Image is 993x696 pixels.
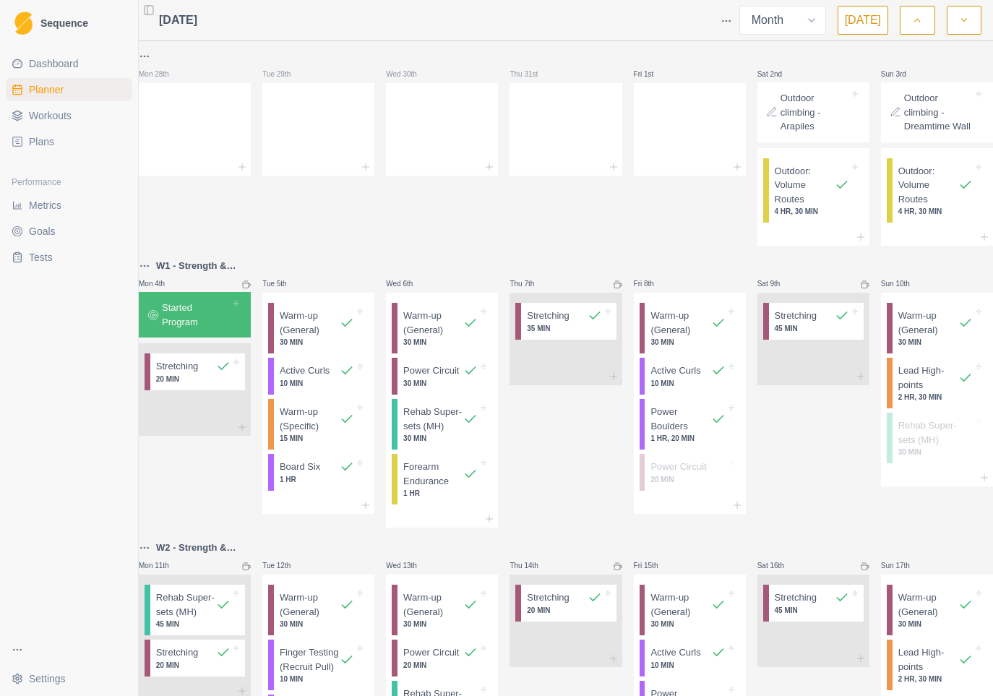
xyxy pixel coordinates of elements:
div: Warm-up (General)30 MIN [887,303,987,353]
div: Board Six1 HR [268,454,369,491]
p: 4 HR, 30 MIN [898,206,973,217]
p: Warm-up (General) [280,309,340,337]
p: Power Circuit [403,645,459,660]
p: 15 MIN [280,433,354,444]
span: Planner [29,82,64,97]
p: 30 MIN [280,619,354,630]
p: Fri 8th [634,278,677,289]
p: 30 MIN [898,619,973,630]
a: Workouts [6,104,132,127]
p: Warm-up (General) [898,309,958,337]
p: Mon 11th [139,560,182,571]
p: Outdoor climbing - Dreamtime Wall [904,91,973,134]
button: Settings [6,667,132,690]
p: 10 MIN [280,674,354,684]
div: Power Circuit20 MIN [392,640,492,676]
p: Stretching [775,590,817,605]
p: Warm-up (Specific) [280,405,340,433]
div: Warm-up (General)30 MIN [392,303,492,353]
p: Sat 16th [757,560,801,571]
p: W2 - Strength & Power [156,541,251,555]
p: Stretching [775,309,817,323]
p: Started Program [162,301,231,329]
div: Rehab Super-sets (MH)30 MIN [887,413,987,463]
p: Warm-up (General) [403,309,463,337]
a: Planner [6,78,132,101]
p: Rehab Super-sets (MH) [898,418,973,447]
p: 10 MIN [650,660,725,671]
p: 1 HR, 20 MIN [650,433,725,444]
p: 30 MIN [403,619,478,630]
p: 30 MIN [403,337,478,348]
p: 35 MIN [527,323,601,334]
p: Board Six [280,460,320,474]
div: Forearm Endurance1 HR [392,454,492,504]
p: 20 MIN [527,605,601,616]
p: Stretching [156,359,199,374]
p: Stretching [527,309,569,323]
div: Rehab Super-sets (MH)45 MIN [145,585,245,635]
div: Stretching35 MIN [515,303,616,340]
p: Wed 30th [386,69,429,80]
p: Thu 14th [510,560,553,571]
p: Fri 15th [634,560,677,571]
p: Warm-up (General) [898,590,958,619]
div: Power Circuit30 MIN [392,358,492,395]
div: Outdoor climbing - Arapiles [757,82,869,142]
p: Thu 7th [510,278,553,289]
p: Power Circuit [403,364,459,378]
div: Finger Testing (Recruit Pull)10 MIN [268,640,369,690]
p: 20 MIN [156,374,231,384]
p: 1 HR [403,488,478,499]
div: Performance [6,171,132,194]
div: Warm-up (General)30 MIN [640,303,740,353]
div: Power Boulders1 HR, 20 MIN [640,399,740,450]
p: Sat 9th [757,278,801,289]
div: Warm-up (General)30 MIN [268,585,369,635]
p: Stretching [156,645,199,660]
p: Tue 5th [262,278,306,289]
p: Sun 17th [881,560,924,571]
p: Power Boulders [650,405,710,433]
span: Workouts [29,108,72,123]
p: Outdoor: Volume Routes [775,164,835,207]
span: Plans [29,134,54,149]
a: LogoSequence [6,6,132,40]
p: 30 MIN [898,447,973,457]
span: Goals [29,224,56,239]
span: Dashboard [29,56,79,71]
div: Outdoor climbing - Dreamtime Wall [881,82,993,142]
div: Warm-up (Specific)15 MIN [268,399,369,450]
p: 10 MIN [650,378,725,389]
p: 4 HR, 30 MIN [775,206,849,217]
span: Sequence [40,18,88,28]
p: 2 HR, 30 MIN [898,392,973,403]
div: Stretching20 MIN [515,585,616,622]
p: Power Circuit [650,460,706,474]
p: Rehab Super-sets (MH) [156,590,216,619]
p: 30 MIN [650,619,725,630]
p: Tue 29th [262,69,306,80]
p: Wed 13th [386,560,429,571]
div: Started Program [139,292,251,338]
div: Outdoor: Volume Routes4 HR, 30 MIN [763,158,864,223]
p: 30 MIN [280,337,354,348]
p: Outdoor: Volume Routes [898,164,958,207]
p: Active Curls [280,364,330,378]
p: Warm-up (General) [650,309,710,337]
span: Metrics [29,198,61,212]
a: Dashboard [6,52,132,75]
p: Sat 2nd [757,69,801,80]
p: 20 MIN [650,474,725,485]
a: Plans [6,130,132,153]
div: Active Curls10 MIN [640,358,740,395]
p: Stretching [527,590,569,605]
div: Warm-up (General)30 MIN [887,585,987,635]
p: Mon 4th [139,278,182,289]
p: 20 MIN [403,660,478,671]
p: 45 MIN [775,605,849,616]
p: Active Curls [650,645,700,660]
p: 30 MIN [403,433,478,444]
button: [DATE] [838,6,888,35]
p: Active Curls [650,364,700,378]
